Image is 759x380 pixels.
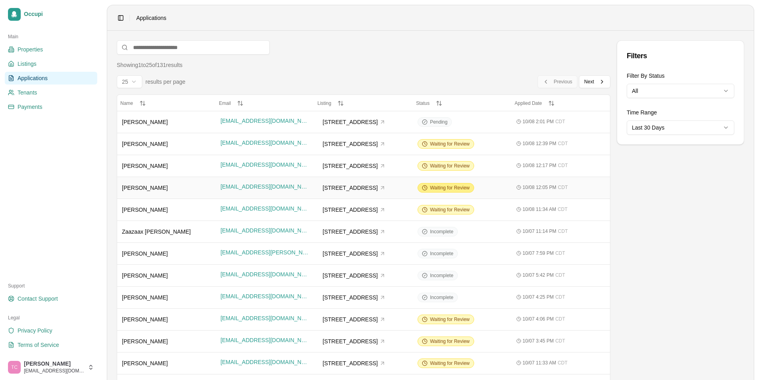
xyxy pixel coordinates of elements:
a: Properties [5,43,97,56]
span: [EMAIL_ADDRESS][DOMAIN_NAME] [220,292,309,300]
span: Waiting for Review [430,163,470,169]
span: 10/08 12:05 PM [523,184,557,191]
button: [STREET_ADDRESS] [319,116,389,128]
span: 10/07 4:06 PM [523,316,554,322]
button: [STREET_ADDRESS] [319,248,389,260]
a: Privacy Policy [5,324,97,337]
span: [EMAIL_ADDRESS][DOMAIN_NAME] [220,183,309,191]
a: Terms of Service [5,339,97,351]
a: Contact Support [5,292,97,305]
span: CDT [555,316,565,322]
span: 10/07 3:45 PM [523,338,554,344]
span: CDT [558,140,568,147]
span: Privacy Policy [18,327,52,335]
span: [PERSON_NAME] [122,119,168,125]
span: Zaazaax [PERSON_NAME] [122,228,191,235]
span: CDT [558,162,568,169]
a: Applications [5,72,97,85]
div: Legal [5,311,97,324]
span: 10/07 4:25 PM [523,294,554,300]
span: [PERSON_NAME] [122,250,168,257]
span: Email [219,100,231,106]
span: [STREET_ADDRESS] [323,118,378,126]
span: Waiting for Review [430,185,470,191]
span: Waiting for Review [430,207,470,213]
span: [PERSON_NAME] [122,294,168,301]
div: Showing 1 to 25 of 131 results [117,61,182,69]
button: Trudy Childers[PERSON_NAME][EMAIL_ADDRESS][DOMAIN_NAME] [5,358,97,377]
span: 10/07 11:14 PM [523,228,557,234]
span: CDT [558,360,568,366]
span: [PERSON_NAME] [122,272,168,279]
span: [EMAIL_ADDRESS][DOMAIN_NAME] [24,368,84,374]
div: Filters [627,50,734,61]
button: [STREET_ADDRESS] [319,160,389,172]
span: Listing [318,100,331,106]
span: Tenants [18,89,37,96]
button: Applied Date [515,100,607,106]
div: Support [5,280,97,292]
button: [STREET_ADDRESS] [319,313,389,325]
span: CDT [558,206,568,213]
span: Waiting for Review [430,316,470,323]
span: CDT [555,294,565,300]
span: Applied Date [515,100,542,106]
span: Waiting for Review [430,360,470,366]
span: 10/08 2:01 PM [523,118,554,125]
span: Waiting for Review [430,338,470,345]
span: [PERSON_NAME] [122,338,168,345]
button: [STREET_ADDRESS] [319,226,389,238]
span: [STREET_ADDRESS] [323,184,378,192]
button: [STREET_ADDRESS] [319,270,389,282]
span: [STREET_ADDRESS] [323,315,378,323]
span: 10/08 12:17 PM [523,162,557,169]
span: 10/08 12:39 PM [523,140,557,147]
span: [STREET_ADDRESS] [323,272,378,280]
span: [EMAIL_ADDRESS][DOMAIN_NAME] [220,161,309,169]
span: 10/07 11:33 AM [523,360,556,366]
span: 10/07 5:42 PM [523,272,554,278]
span: CDT [558,228,568,234]
span: CDT [555,338,565,344]
span: Incomplete [430,294,453,301]
button: Email [219,100,311,106]
span: [STREET_ADDRESS] [323,359,378,367]
span: 10/08 11:34 AM [523,206,556,213]
nav: breadcrumb [136,14,167,22]
label: Filter By Status [627,73,665,79]
span: Status [416,100,430,106]
span: [EMAIL_ADDRESS][DOMAIN_NAME] [220,226,309,234]
span: CDT [555,250,565,256]
span: Payments [18,103,42,111]
span: [EMAIL_ADDRESS][DOMAIN_NAME] [220,139,309,147]
span: Next [584,79,594,85]
span: [EMAIL_ADDRESS][DOMAIN_NAME] [220,270,309,278]
span: Properties [18,45,43,53]
span: Waiting for Review [430,141,470,147]
span: results per page [145,78,185,86]
img: Trudy Childers [8,361,21,374]
span: Occupi [24,11,94,18]
span: [EMAIL_ADDRESS][DOMAIN_NAME] [220,336,309,344]
span: [PERSON_NAME] [24,360,84,368]
button: [STREET_ADDRESS] [319,138,389,150]
span: [STREET_ADDRESS] [323,250,378,258]
span: Applications [136,14,167,22]
span: [STREET_ADDRESS] [323,337,378,345]
span: Terms of Service [18,341,59,349]
span: Incomplete [430,228,453,235]
span: CDT [558,184,568,191]
button: Name [120,100,212,106]
span: [STREET_ADDRESS] [323,140,378,148]
span: [PERSON_NAME] [122,207,168,213]
span: Pending [430,119,447,125]
span: [PERSON_NAME] [122,360,168,366]
a: Payments [5,100,97,113]
span: Name [120,100,133,106]
button: Listing [318,100,410,106]
span: CDT [555,118,565,125]
span: [STREET_ADDRESS] [323,162,378,170]
span: [PERSON_NAME] [122,141,168,147]
span: 10/07 7:59 PM [523,250,554,256]
span: [EMAIL_ADDRESS][DOMAIN_NAME] [220,205,309,213]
